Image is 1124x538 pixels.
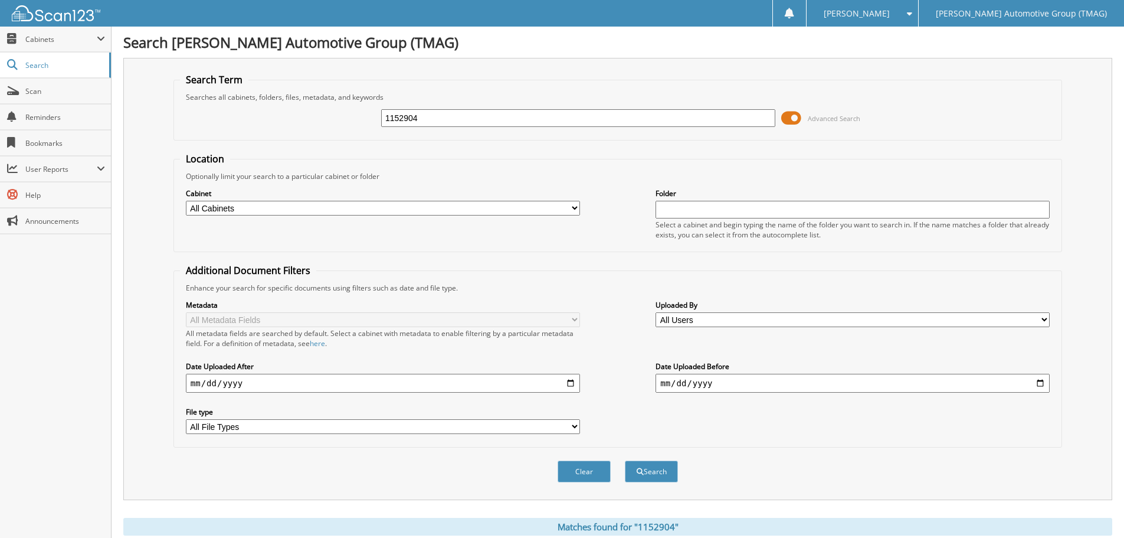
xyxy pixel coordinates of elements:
[180,152,230,165] legend: Location
[25,60,103,70] span: Search
[25,216,105,226] span: Announcements
[186,374,580,393] input: start
[625,461,678,482] button: Search
[25,190,105,200] span: Help
[808,114,860,123] span: Advanced Search
[12,5,100,21] img: scan123-logo-white.svg
[25,138,105,148] span: Bookmarks
[186,328,580,348] div: All metadata fields are searched by default. Select a cabinet with metadata to enable filtering b...
[180,264,316,277] legend: Additional Document Filters
[656,300,1050,310] label: Uploaded By
[656,374,1050,393] input: end
[656,220,1050,240] div: Select a cabinet and begin typing the name of the folder you want to search in. If the name match...
[186,300,580,310] label: Metadata
[123,32,1112,52] h1: Search [PERSON_NAME] Automotive Group (TMAG)
[558,461,611,482] button: Clear
[186,407,580,417] label: File type
[186,361,580,371] label: Date Uploaded After
[656,188,1050,198] label: Folder
[180,92,1056,102] div: Searches all cabinets, folders, files, metadata, and keywords
[25,34,97,44] span: Cabinets
[656,361,1050,371] label: Date Uploaded Before
[936,10,1107,17] span: [PERSON_NAME] Automotive Group (TMAG)
[180,171,1056,181] div: Optionally limit your search to a particular cabinet or folder
[123,518,1112,536] div: Matches found for "1152904"
[180,283,1056,293] div: Enhance your search for specific documents using filters such as date and file type.
[25,164,97,174] span: User Reports
[25,112,105,122] span: Reminders
[824,10,890,17] span: [PERSON_NAME]
[180,73,248,86] legend: Search Term
[25,86,105,96] span: Scan
[186,188,580,198] label: Cabinet
[310,338,325,348] a: here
